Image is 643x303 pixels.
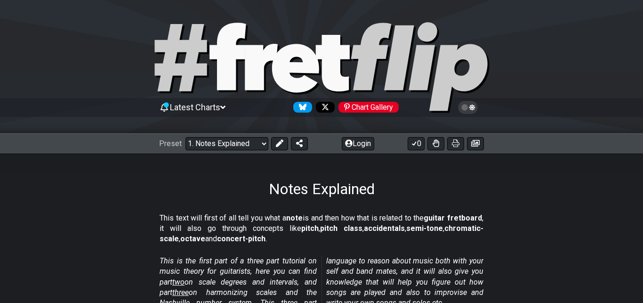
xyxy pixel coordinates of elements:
[217,234,265,243] strong: concert-pitch
[159,139,182,148] span: Preset
[424,213,482,222] strong: guitar fretboard
[289,102,312,113] a: Follow #fretflip at Bluesky
[338,102,399,113] div: Chart Gallery
[301,224,319,233] strong: pitch
[320,224,362,233] strong: pitch class
[185,137,268,150] select: Preset
[180,234,205,243] strong: octave
[172,278,185,287] span: two
[170,102,220,112] span: Latest Charts
[467,137,484,150] button: Create image
[406,224,443,233] strong: semi-tone
[160,213,483,245] p: This text will first of all tell you what a is and then how that is related to the , it will also...
[291,137,308,150] button: Share Preset
[463,103,474,112] span: Toggle light / dark theme
[312,102,335,113] a: Follow #fretflip at X
[408,137,425,150] button: 0
[271,137,288,150] button: Edit Preset
[342,137,374,150] button: Login
[335,102,399,113] a: #fretflip at Pinterest
[364,224,405,233] strong: accidentals
[447,137,464,150] button: Print
[269,180,375,198] h1: Notes Explained
[427,137,444,150] button: Toggle Dexterity for all fretkits
[172,288,189,297] span: three
[286,213,303,222] strong: note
